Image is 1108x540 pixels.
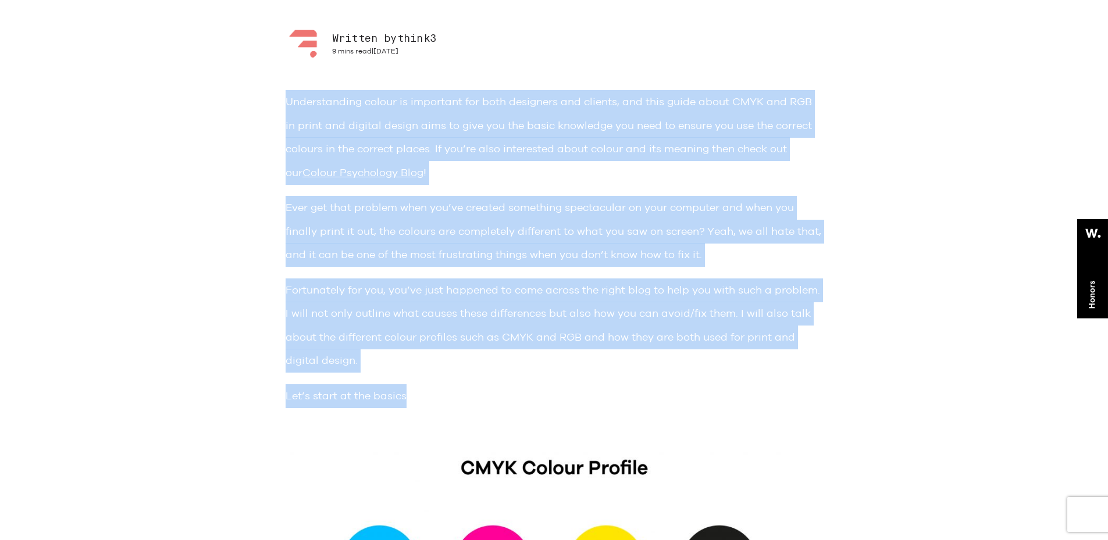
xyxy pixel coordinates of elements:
div: | [332,47,437,56]
p: Fortunately for you, you’ve just happened to come across the right blog to help you with such a p... [286,278,823,373]
img: Author: think3 [286,26,320,61]
span: [DATE] [373,47,398,55]
span: think3 [397,34,437,44]
p: Understanding colour is important for both designers and clients, and this guide about CMYK and R... [286,90,823,184]
p: Ever get that problem when you’ve created something spectacular on your computer and when you fin... [286,196,823,267]
p: Let’s start at the basics [286,384,823,408]
span: 9 mins read [332,47,372,55]
a: Colour Psychology Blog [302,166,423,178]
h3: Written by [332,32,437,46]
